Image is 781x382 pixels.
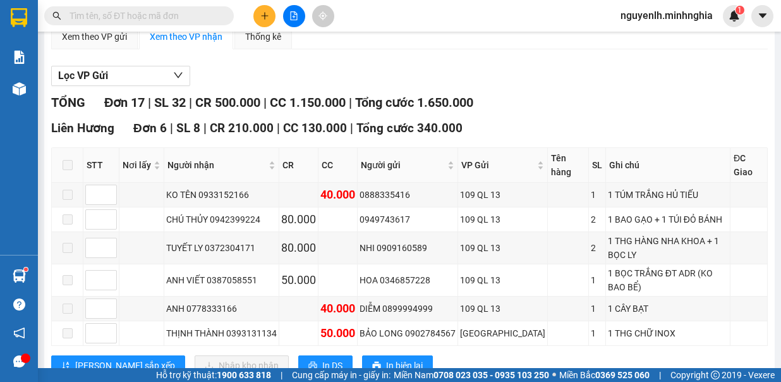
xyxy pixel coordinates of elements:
[595,370,650,380] strong: 0369 525 060
[460,188,545,202] div: 109 QL 13
[292,368,390,382] span: Cung cấp máy in - giấy in:
[458,297,548,321] td: 109 QL 13
[736,6,744,15] sup: 1
[360,213,456,226] div: 0949743617
[170,121,173,135] span: |
[591,241,603,255] div: 2
[298,355,353,376] button: printerIn DS
[123,158,151,172] span: Nơi lấy
[166,213,277,226] div: CHÚ THỦY 0942399224
[281,239,316,257] div: 80.000
[167,158,266,172] span: Người nhận
[320,324,355,342] div: 50.000
[195,355,289,376] button: downloadNhập kho nhận
[591,188,603,202] div: 1
[659,368,661,382] span: |
[461,158,535,172] span: VP Gửi
[253,5,275,27] button: plus
[548,148,589,183] th: Tên hàng
[737,6,742,15] span: 1
[559,368,650,382] span: Miền Bắc
[281,368,282,382] span: |
[58,68,108,83] span: Lọc VP Gửi
[166,241,277,255] div: TUYẾT LY 0372304171
[433,370,549,380] strong: 0708 023 035 - 0935 103 250
[312,5,334,27] button: aim
[166,326,277,340] div: THỊNH THÀNH 0393131134
[166,273,277,287] div: ANH VIẾT 0387058551
[281,271,316,289] div: 50.000
[711,371,720,379] span: copyright
[308,361,317,371] span: printer
[608,266,728,294] div: 1 BỌC TRẮNG ĐT ADR (KO BAO BỂ)
[610,8,723,23] span: nguyenlh.minhnghia
[360,273,456,287] div: HOA 0346857228
[350,121,353,135] span: |
[13,82,26,95] img: warehouse-icon
[176,121,200,135] span: SL 8
[458,321,548,346] td: Sài Gòn
[52,11,61,20] span: search
[608,326,728,340] div: 1 THG CHỮ INOX
[166,302,277,316] div: ANH 0778333166
[360,326,456,340] div: BẢO LONG 0902784567
[133,121,167,135] span: Đơn 6
[608,213,728,226] div: 1 BAO GẠO + 1 TÚI ĐỎ BÁNH
[166,188,277,202] div: KO TÊN 0933152166
[203,121,207,135] span: |
[608,302,728,316] div: 1 CÂY BẠT
[458,232,548,264] td: 109 QL 13
[195,95,260,110] span: CR 500.000
[606,148,730,183] th: Ghi chú
[356,121,463,135] span: Tổng cước 340.000
[11,8,27,27] img: logo-vxr
[394,368,549,382] span: Miền Nam
[148,95,151,110] span: |
[318,11,327,20] span: aim
[270,95,346,110] span: CC 1.150.000
[104,95,145,110] span: Đơn 17
[757,10,768,22] span: caret-down
[320,186,355,204] div: 40.000
[318,148,358,183] th: CC
[75,359,175,373] span: [PERSON_NAME] sắp xếp
[51,121,114,135] span: Liên Hương
[372,361,381,371] span: printer
[13,269,26,283] img: warehouse-icon
[361,158,445,172] span: Người gửi
[51,355,185,376] button: sort-ascending[PERSON_NAME] sắp xếp
[751,5,773,27] button: caret-down
[552,373,556,378] span: ⚪️
[279,148,318,183] th: CR
[156,368,271,382] span: Hỗ trợ kỹ thuật:
[70,9,219,23] input: Tìm tên, số ĐT hoặc mã đơn
[61,361,70,371] span: sort-ascending
[51,95,85,110] span: TỔNG
[591,326,603,340] div: 1
[283,5,305,27] button: file-add
[458,264,548,297] td: 109 QL 13
[458,207,548,232] td: 109 QL 13
[360,241,456,255] div: NHI 0909160589
[13,355,25,367] span: message
[51,66,190,86] button: Lọc VP Gửi
[150,30,222,44] div: Xem theo VP nhận
[460,213,545,226] div: 109 QL 13
[386,359,423,373] span: In biên lai
[62,30,127,44] div: Xem theo VP gửi
[460,326,545,340] div: [GEOGRAPHIC_DATA]
[460,273,545,287] div: 109 QL 13
[154,95,186,110] span: SL 32
[24,268,28,271] sup: 1
[277,121,280,135] span: |
[320,300,355,317] div: 40.000
[189,95,192,110] span: |
[349,95,352,110] span: |
[355,95,473,110] span: Tổng cước 1.650.000
[608,234,728,262] div: 1 THG HÀNG NHA KHOA + 1 BỌC LY
[591,302,603,316] div: 1
[608,188,728,202] div: 1 TÚM TRẮNG HỦ TIẾU
[245,30,281,44] div: Thống kê
[210,121,274,135] span: CR 210.000
[458,183,548,207] td: 109 QL 13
